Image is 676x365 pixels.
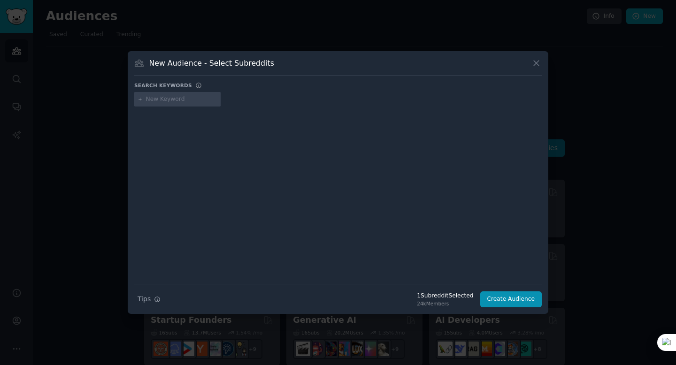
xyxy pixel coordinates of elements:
div: 24k Members [417,300,473,307]
span: Tips [138,294,151,304]
h3: Search keywords [134,82,192,89]
input: New Keyword [146,95,217,104]
button: Tips [134,291,164,307]
div: 1 Subreddit Selected [417,292,473,300]
h3: New Audience - Select Subreddits [149,58,274,68]
button: Create Audience [480,291,542,307]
